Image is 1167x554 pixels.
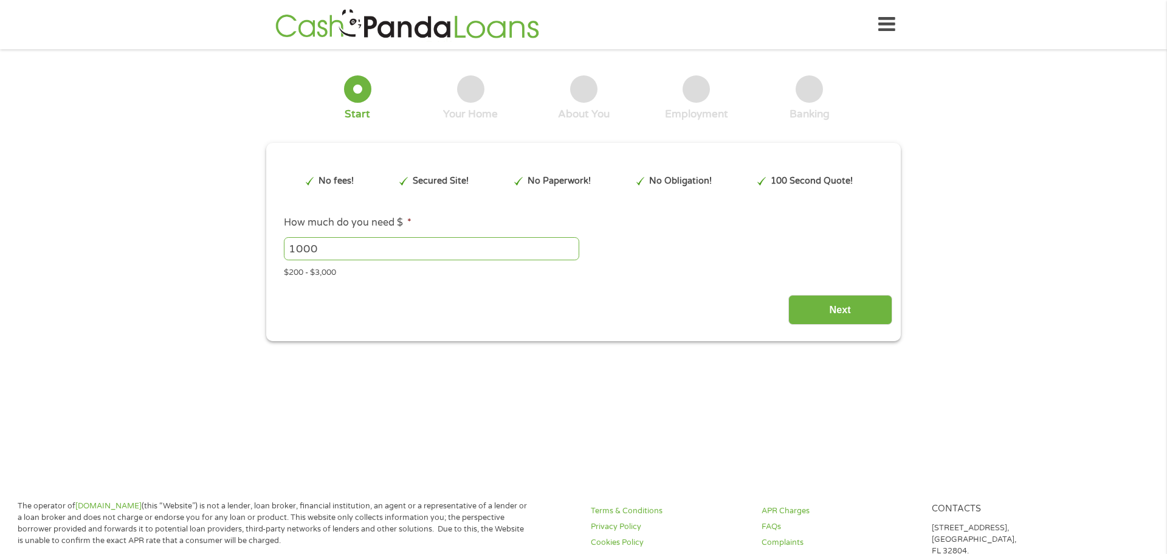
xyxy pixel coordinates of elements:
[591,505,746,517] a: Terms & Conditions
[790,108,830,121] div: Banking
[665,108,728,121] div: Employment
[284,216,411,229] label: How much do you need $
[649,175,712,188] p: No Obligation!
[75,501,142,511] a: [DOMAIN_NAME]
[345,108,370,121] div: Start
[788,295,892,325] input: Next
[284,263,883,279] div: $200 - $3,000
[762,505,917,517] a: APR Charges
[762,521,917,533] a: FAQs
[558,108,610,121] div: About You
[591,537,746,549] a: Cookies Policy
[272,7,543,42] img: GetLoanNow Logo
[528,175,591,188] p: No Paperwork!
[591,521,746,533] a: Privacy Policy
[762,537,917,549] a: Complaints
[318,175,354,188] p: No fees!
[18,500,529,547] p: The operator of (this “Website”) is not a lender, loan broker, financial institution, an agent or...
[443,108,498,121] div: Your Home
[413,175,469,188] p: Secured Site!
[932,504,1087,515] h4: Contacts
[771,175,853,188] p: 100 Second Quote!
